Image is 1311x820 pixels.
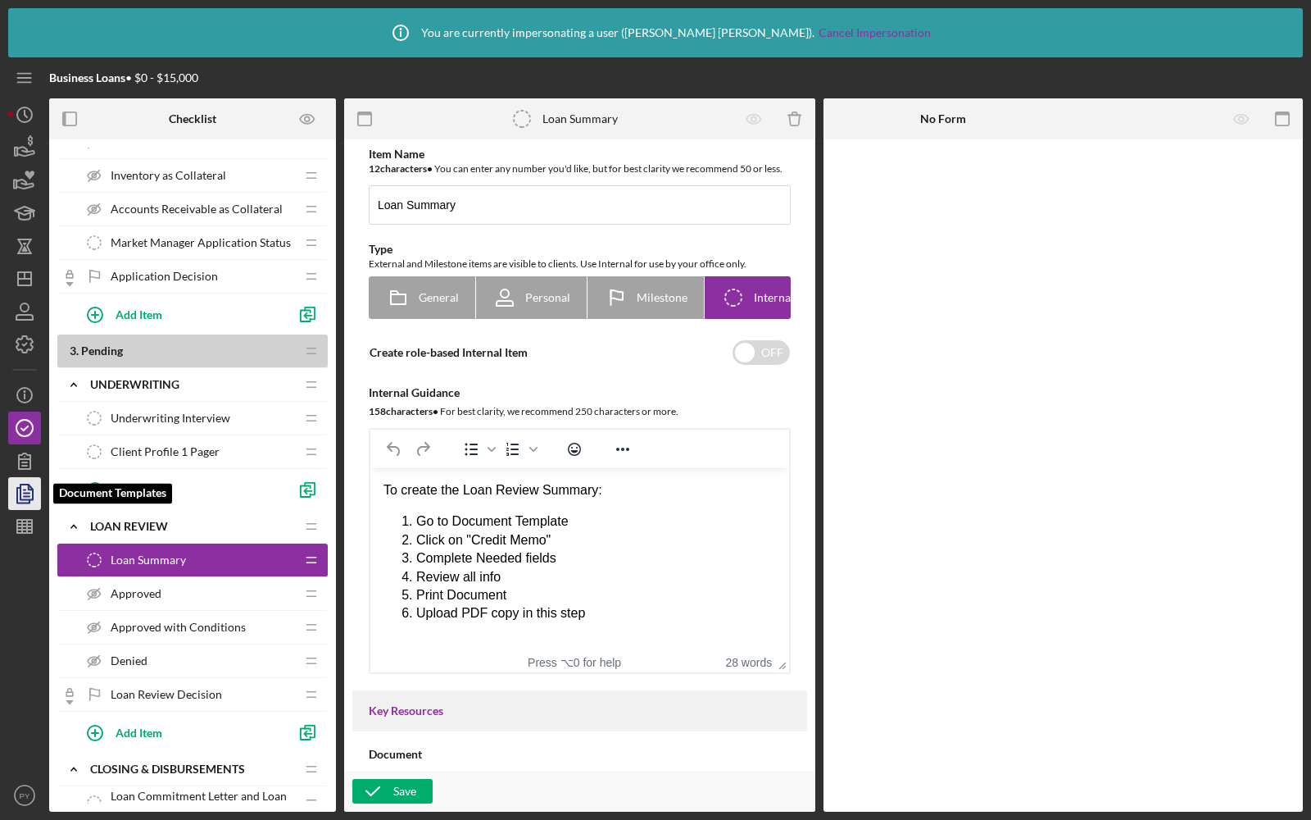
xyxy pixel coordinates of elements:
[393,779,416,804] div: Save
[49,71,125,84] b: Business Loans
[369,761,791,777] div: You may provide the client with document templates or examples.
[289,101,326,138] button: Preview as
[74,298,287,330] button: Add Item
[509,656,641,669] div: Press ⌥0 for help
[380,12,931,53] div: You are currently impersonating a user ( [PERSON_NAME] [PERSON_NAME] ).
[409,438,437,461] button: Redo
[111,445,220,458] span: Client Profile 1 Pager
[116,717,162,748] div: Add Item
[369,162,433,175] b: 12 character s •
[169,112,216,125] b: Checklist
[111,203,283,216] span: Accounts Receivable as Collateral
[560,438,588,461] button: Emojis
[111,790,295,816] span: Loan Commitment Letter and Loan Agreement
[111,412,230,425] span: Underwriting Interview
[81,344,123,358] span: Pending
[370,345,528,359] label: Create role-based Internal Item
[369,748,791,761] div: Document
[370,468,789,652] iframe: Rich Text Area
[116,474,162,505] div: Add Item
[111,587,161,600] span: Approved
[74,716,287,749] button: Add Item
[369,256,791,272] div: External and Milestone items are visible to clients. Use Internal for use by your office only.
[369,161,791,177] div: You can enter any number you'd like, but for best clarity we recommend 50 or less.
[70,344,79,358] span: 3 .
[111,654,147,667] span: Denied
[754,291,794,304] span: Internal
[8,779,41,812] button: PY
[116,298,162,330] div: Add Item
[542,112,618,125] div: Loan Summary
[90,378,295,391] div: Underwriting
[369,403,791,420] div: For best clarity, we recommend 250 characters or more.
[369,148,791,161] div: Item Name
[369,386,791,399] div: Internal Guidance
[819,26,931,39] a: Cancel Impersonation
[49,71,198,84] div: • $0 - $15,000
[352,779,433,804] button: Save
[609,438,637,461] button: Reveal or hide additional toolbar items
[111,688,222,701] span: Loan Review Decision
[111,621,246,634] span: Approved with Conditions
[499,438,540,461] div: Numbered list
[111,169,226,182] span: Inventory as Collateral
[725,656,772,669] button: 28 words
[369,704,791,717] div: Key Resources
[20,791,30,800] text: PY
[111,236,291,249] span: Market Manager Application Status
[111,553,186,567] span: Loan Summary
[111,270,218,283] span: Application Decision
[369,405,438,417] b: 158 character s •
[637,291,687,304] span: Milestone
[525,291,570,304] span: Personal
[920,112,966,125] b: No Form
[90,763,295,776] div: Closing & Disbursements
[772,652,789,672] div: Press the Up and Down arrow keys to resize the editor.
[74,473,287,506] button: Add Item
[419,291,459,304] span: General
[90,520,295,533] div: Loan Review
[380,438,408,461] button: Undo
[369,243,791,256] div: Type
[457,438,498,461] div: Bullet list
